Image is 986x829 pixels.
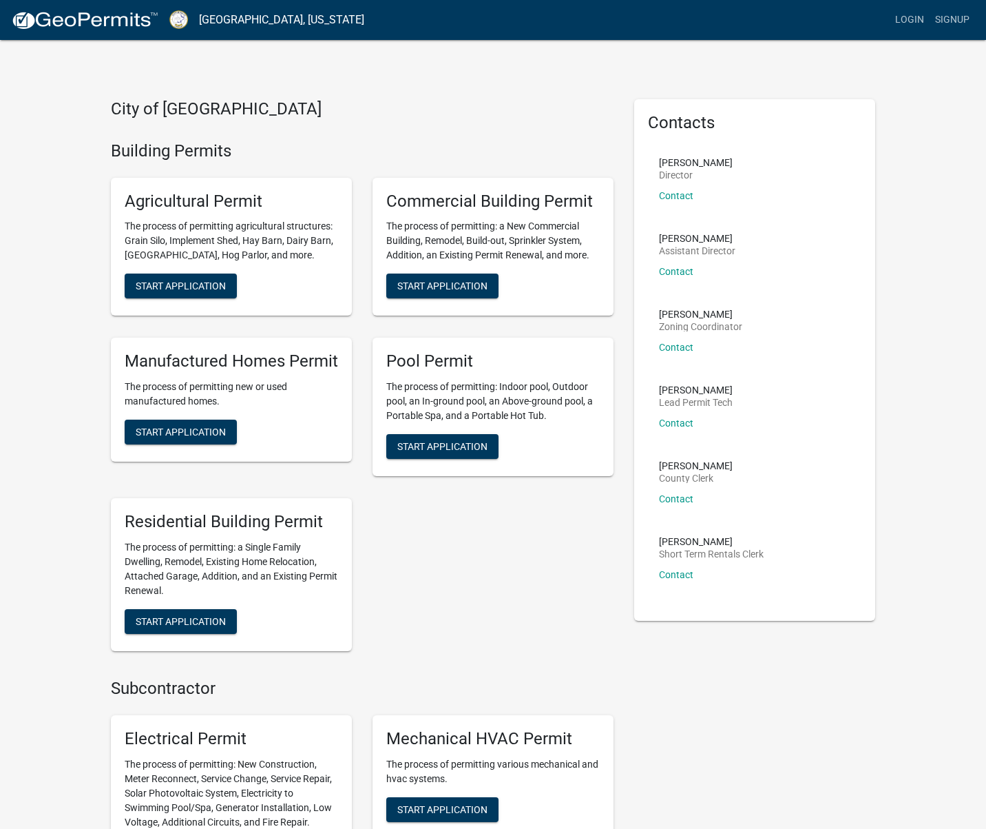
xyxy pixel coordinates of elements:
[659,537,764,546] p: [PERSON_NAME]
[386,274,499,298] button: Start Application
[136,427,226,438] span: Start Application
[386,434,499,459] button: Start Application
[890,7,930,33] a: Login
[659,473,733,483] p: County Clerk
[659,493,693,504] a: Contact
[125,274,237,298] button: Start Application
[386,729,600,749] h5: Mechanical HVAC Permit
[125,351,338,371] h5: Manufactured Homes Permit
[659,385,733,395] p: [PERSON_NAME]
[659,569,693,580] a: Contact
[659,418,693,429] a: Contact
[386,757,600,786] p: The process of permitting various mechanical and hvac systems.
[125,192,338,212] h5: Agricultural Permit
[111,679,613,699] h4: Subcontractor
[397,441,487,452] span: Start Application
[659,170,733,180] p: Director
[659,190,693,201] a: Contact
[397,804,487,815] span: Start Application
[111,141,613,161] h4: Building Permits
[659,398,733,407] p: Lead Permit Tech
[659,322,742,331] p: Zoning Coordinator
[125,420,237,444] button: Start Application
[659,309,742,319] p: [PERSON_NAME]
[199,8,364,32] a: [GEOGRAPHIC_DATA], [US_STATE]
[136,280,226,291] span: Start Application
[659,266,693,277] a: Contact
[125,380,338,409] p: The process of permitting new or used manufactured homes.
[659,234,735,243] p: [PERSON_NAME]
[125,219,338,263] p: The process of permitting agricultural structures: Grain Silo, Implement Shed, Hay Barn, Dairy Ba...
[386,219,600,263] p: The process of permitting: a New Commercial Building, Remodel, Build-out, Sprinkler System, Addit...
[659,461,733,471] p: [PERSON_NAME]
[648,113,861,133] h5: Contacts
[930,7,975,33] a: Signup
[659,549,764,559] p: Short Term Rentals Clerk
[125,540,338,598] p: The process of permitting: a Single Family Dwelling, Remodel, Existing Home Relocation, Attached ...
[386,797,499,822] button: Start Application
[386,380,600,423] p: The process of permitting: Indoor pool, Outdoor pool, an In-ground pool, an Above-ground pool, a ...
[125,512,338,532] h5: Residential Building Permit
[659,158,733,167] p: [PERSON_NAME]
[659,246,735,256] p: Assistant Director
[659,342,693,353] a: Contact
[125,729,338,749] h5: Electrical Permit
[397,280,487,291] span: Start Application
[386,192,600,212] h5: Commercial Building Permit
[386,351,600,371] h5: Pool Permit
[169,10,188,29] img: Putnam County, Georgia
[125,609,237,634] button: Start Application
[136,615,226,626] span: Start Application
[111,99,613,119] h4: City of [GEOGRAPHIC_DATA]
